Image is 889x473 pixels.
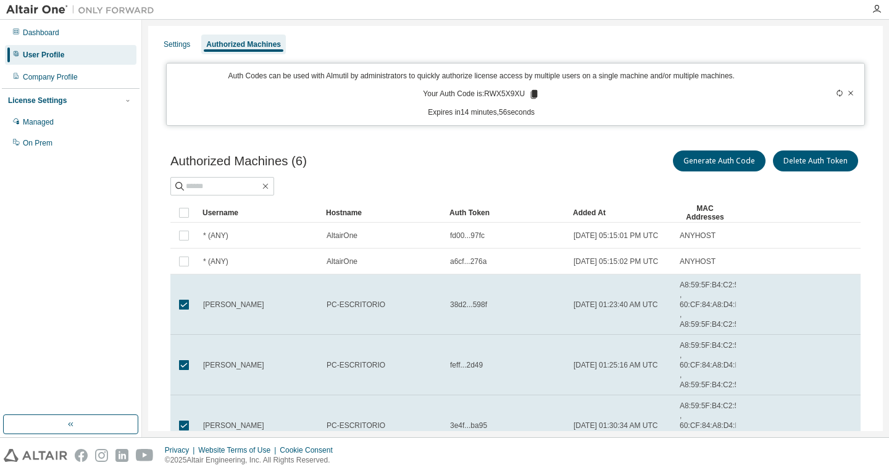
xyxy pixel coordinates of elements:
span: 38d2...598f [450,300,487,310]
span: [DATE] 01:25:16 AM UTC [574,360,658,370]
span: * (ANY) [203,257,228,266]
div: Settings [164,39,190,49]
span: feff...2d49 [450,360,483,370]
div: Website Terms of Use [198,445,280,455]
button: Generate Auth Code [673,150,766,171]
span: A8:59:5F:B4:C2:55 , 60:CF:84:A8:D4:BB , A8:59:5F:B4:C2:51 [680,280,745,329]
div: Cookie Consent [280,445,340,455]
span: ANYHOST [680,257,716,266]
div: Hostname [326,203,440,223]
span: ANYHOST [680,231,716,241]
span: 3e4f...ba95 [450,421,487,430]
div: Managed [23,117,54,127]
div: User Profile [23,50,64,60]
p: Expires in 14 minutes, 56 seconds [174,107,788,118]
div: Username [202,203,316,223]
img: instagram.svg [95,449,108,462]
span: [DATE] 05:15:01 PM UTC [574,231,658,241]
span: A8:59:5F:B4:C2:55 , 60:CF:84:A8:D4:BB , A8:59:5F:B4:C2:51 [680,340,745,390]
span: PC-ESCRITORIO [327,300,385,310]
span: a6cf...276a [450,257,486,266]
div: Added At [573,203,669,223]
img: linkedin.svg [115,449,128,462]
p: © 2025 Altair Engineering, Inc. All Rights Reserved. [165,455,340,466]
span: [DATE] 05:15:02 PM UTC [574,257,658,266]
span: A8:59:5F:B4:C2:55 , 60:CF:84:A8:D4:BB , A8:59:5F:B4:C2:51 [680,401,745,450]
span: AltairOne [327,231,357,241]
div: License Settings [8,96,67,105]
span: [PERSON_NAME] [203,360,264,370]
div: Privacy [165,445,198,455]
span: Authorized Machines (6) [170,154,307,168]
span: PC-ESCRITORIO [327,421,385,430]
img: youtube.svg [136,449,154,462]
img: Altair One [6,4,161,16]
p: Auth Codes can be used with Almutil by administrators to quickly authorize license access by mult... [174,71,788,81]
span: fd00...97fc [450,231,485,241]
img: altair_logo.svg [4,449,67,462]
button: Delete Auth Token [773,150,858,171]
div: On Prem [23,138,52,148]
span: [PERSON_NAME] [203,300,264,310]
span: * (ANY) [203,231,228,241]
div: Company Profile [23,72,78,82]
div: MAC Addresses [679,203,731,223]
img: facebook.svg [75,449,88,462]
span: [DATE] 01:23:40 AM UTC [574,300,658,310]
p: Your Auth Code is: RWX5X9XU [423,89,540,100]
div: Authorized Machines [206,39,281,49]
span: PC-ESCRITORIO [327,360,385,370]
span: AltairOne [327,257,357,266]
div: Auth Token [449,203,563,223]
span: [PERSON_NAME] [203,421,264,430]
div: Dashboard [23,28,59,38]
span: [DATE] 01:30:34 AM UTC [574,421,658,430]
